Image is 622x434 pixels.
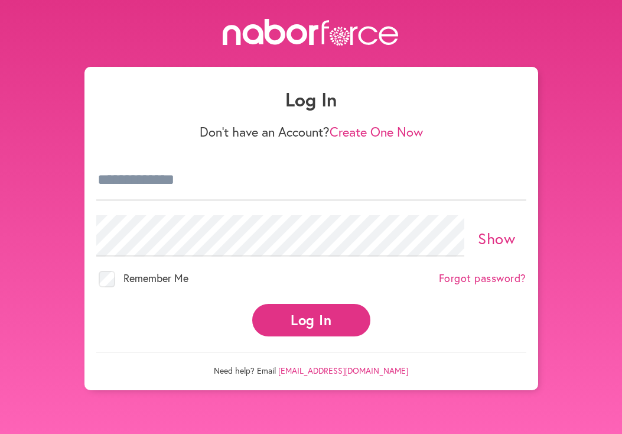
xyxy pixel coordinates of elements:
p: Need help? Email [96,352,526,376]
h1: Log In [96,88,526,111]
a: Forgot password? [439,272,526,285]
p: Don't have an Account? [96,124,526,140]
a: Create One Now [330,123,423,140]
a: [EMAIL_ADDRESS][DOMAIN_NAME] [278,365,408,376]
button: Log In [252,304,370,336]
a: Show [478,228,515,248]
span: Remember Me [123,271,188,285]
